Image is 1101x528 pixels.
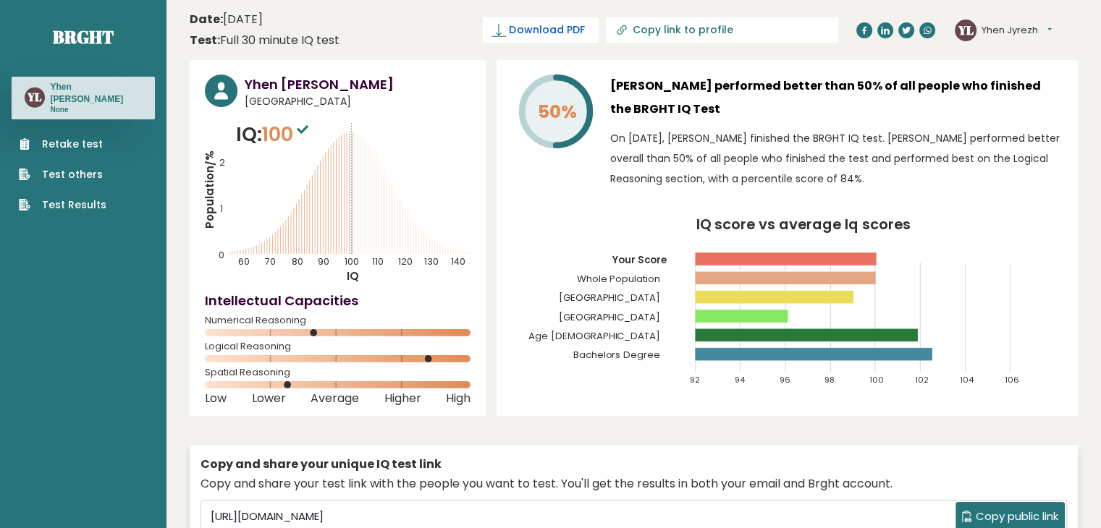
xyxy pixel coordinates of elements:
tspan: Your Score [612,253,667,267]
span: High [446,396,471,401]
tspan: Whole Population [577,272,661,286]
div: Copy and share your unique IQ test link [201,456,1067,473]
div: Full 30 minute IQ test [190,32,339,49]
tspan: Bachelors Degree [573,348,661,362]
a: Test others [19,167,106,182]
tspan: 1 [220,203,223,215]
a: Download PDF [483,17,599,43]
tspan: [GEOGRAPHIC_DATA] [559,310,661,324]
time: [DATE] [190,11,263,28]
span: Average [311,396,359,401]
tspan: 102 [915,374,929,386]
h3: [PERSON_NAME] performed better than 50% of all people who finished the BRGHT IQ Test [610,74,1063,121]
p: On [DATE], [PERSON_NAME] finished the BRGHT IQ test. [PERSON_NAME] performed better overall than ... [610,128,1063,189]
h3: Yhen [PERSON_NAME] [50,81,142,105]
tspan: 60 [239,255,250,268]
p: None [50,105,142,115]
a: Retake test [19,137,106,152]
tspan: 130 [424,255,439,268]
span: 100 [262,121,312,148]
tspan: 100 [870,374,885,386]
span: Download PDF [509,22,584,38]
b: Date: [190,11,223,27]
span: Lower [252,396,286,401]
span: [GEOGRAPHIC_DATA] [245,94,471,109]
tspan: IQ score vs average Iq scores [696,214,911,234]
span: Numerical Reasoning [205,318,471,323]
tspan: Population/% [202,150,217,229]
tspan: [GEOGRAPHIC_DATA] [559,291,661,305]
tspan: Age [DEMOGRAPHIC_DATA] [528,329,661,343]
tspan: 120 [398,255,413,268]
p: IQ: [236,120,312,149]
span: Logical Reasoning [205,344,471,349]
tspan: 70 [265,255,276,268]
tspan: 110 [372,255,384,268]
span: Spatial Reasoning [205,370,471,375]
tspan: IQ [347,268,359,284]
tspan: 50% [538,99,577,124]
tspan: 80 [292,255,303,268]
button: Yhen Jyrezh [982,23,1052,38]
tspan: 0 [219,249,224,261]
text: YL [27,90,42,106]
span: Low [205,396,227,401]
h3: Yhen [PERSON_NAME] [245,74,471,94]
tspan: 104 [960,374,974,386]
a: Brght [53,25,114,48]
text: YL [958,21,974,38]
span: Copy public link [976,508,1058,525]
tspan: 94 [735,374,746,386]
tspan: 96 [780,374,791,386]
tspan: 106 [1005,374,1020,386]
tspan: 140 [451,255,465,268]
div: Copy and share your test link with the people you want to test. You'll get the results in both yo... [201,475,1067,493]
span: Higher [384,396,421,401]
tspan: 2 [219,156,225,169]
tspan: 98 [825,374,835,386]
tspan: 90 [318,255,329,268]
tspan: 100 [345,255,359,268]
h4: Intellectual Capacities [205,291,471,310]
tspan: 92 [690,374,700,386]
b: Test: [190,32,220,48]
a: Test Results [19,197,106,213]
